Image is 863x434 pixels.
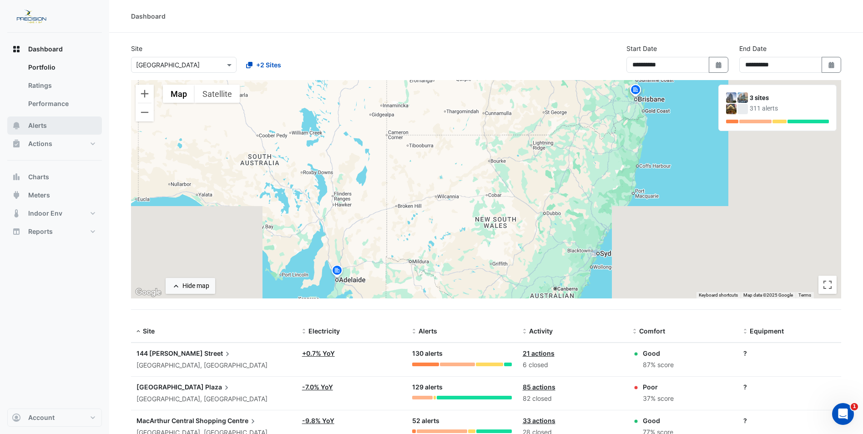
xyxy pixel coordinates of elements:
[628,83,643,99] img: site-pin.svg
[131,44,142,53] label: Site
[523,383,555,391] a: 85 actions
[28,227,53,236] span: Reports
[28,45,63,54] span: Dashboard
[133,287,163,298] img: Google
[7,204,102,222] button: Indoor Env
[7,58,102,116] div: Dashboard
[743,293,793,298] span: Map data ©2025 Google
[739,44,767,53] label: End Date
[737,92,748,103] img: Adelaide Central Plaza
[136,349,203,357] span: 144 [PERSON_NAME]
[412,416,511,426] div: 52 alerts
[28,121,47,130] span: Alerts
[529,327,553,335] span: Activity
[715,61,723,69] fa-icon: Select Date
[643,360,674,370] div: 87% score
[643,348,674,358] div: Good
[227,416,257,426] span: Centre
[750,327,784,335] span: Equipment
[750,93,829,103] div: 3 sites
[136,360,291,371] div: [GEOGRAPHIC_DATA], [GEOGRAPHIC_DATA]
[28,191,50,200] span: Meters
[133,287,163,298] a: Click to see this area on Google Maps
[643,382,674,392] div: Poor
[302,383,333,391] a: -7.0% YoY
[21,76,102,95] a: Ratings
[7,186,102,204] button: Meters
[7,168,102,186] button: Charts
[136,85,154,103] button: Zoom in
[143,327,155,335] span: Site
[743,348,843,358] div: ?
[643,394,674,404] div: 37% score
[12,209,21,218] app-icon: Indoor Env
[195,85,240,103] button: Show satellite imagery
[136,103,154,121] button: Zoom out
[204,348,232,358] span: Street
[12,139,21,148] app-icon: Actions
[798,293,811,298] a: Terms (opens in new tab)
[330,264,344,280] img: site-pin.svg
[256,60,281,70] span: +2 Sites
[136,383,204,391] span: [GEOGRAPHIC_DATA]
[523,360,622,370] div: 6 closed
[818,276,837,294] button: Toggle fullscreen view
[523,394,622,404] div: 82 closed
[412,348,511,359] div: 130 alerts
[11,7,52,25] img: Company Logo
[12,121,21,130] app-icon: Alerts
[205,382,231,392] span: Plaza
[136,417,226,424] span: MacArthur Central Shopping
[828,61,836,69] fa-icon: Select Date
[163,85,195,103] button: Show street map
[412,382,511,393] div: 129 alerts
[12,172,21,182] app-icon: Charts
[626,44,657,53] label: Start Date
[851,403,858,410] span: 1
[639,327,665,335] span: Comfort
[28,139,52,148] span: Actions
[166,278,215,294] button: Hide map
[308,327,340,335] span: Electricity
[643,416,673,425] div: Good
[523,417,555,424] a: 33 actions
[699,292,738,298] button: Keyboard shortcuts
[302,349,335,357] a: +0.7% YoY
[7,222,102,241] button: Reports
[131,11,166,21] div: Dashboard
[743,382,843,392] div: ?
[12,45,21,54] app-icon: Dashboard
[28,209,62,218] span: Indoor Env
[7,135,102,153] button: Actions
[21,95,102,113] a: Performance
[28,172,49,182] span: Charts
[726,104,737,114] img: MacArthur Central Shopping Centre
[28,413,55,422] span: Account
[12,191,21,200] app-icon: Meters
[240,57,287,73] button: +2 Sites
[21,58,102,76] a: Portfolio
[7,409,102,427] button: Account
[7,116,102,135] button: Alerts
[726,92,737,103] img: 144 Edward Street
[136,394,291,404] div: [GEOGRAPHIC_DATA], [GEOGRAPHIC_DATA]
[7,40,102,58] button: Dashboard
[419,327,437,335] span: Alerts
[182,281,209,291] div: Hide map
[743,416,843,425] div: ?
[523,349,555,357] a: 21 actions
[12,227,21,236] app-icon: Reports
[832,403,854,425] iframe: Intercom live chat
[302,417,334,424] a: -9.8% YoY
[750,104,829,113] div: 311 alerts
